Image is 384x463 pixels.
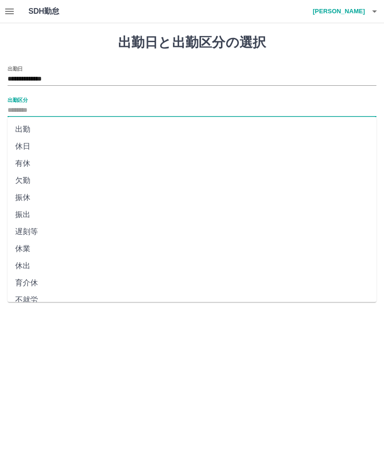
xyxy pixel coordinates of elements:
li: 欠勤 [8,172,376,189]
li: 不就労 [8,291,376,309]
h1: 出勤日と出勤区分の選択 [8,35,376,51]
label: 出勤区分 [8,96,27,103]
li: 休業 [8,240,376,257]
li: 出勤 [8,121,376,138]
label: 出勤日 [8,65,23,72]
li: 遅刻等 [8,223,376,240]
li: 休出 [8,257,376,274]
li: 振出 [8,206,376,223]
li: 休日 [8,138,376,155]
li: 育介休 [8,274,376,291]
li: 有休 [8,155,376,172]
li: 振休 [8,189,376,206]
